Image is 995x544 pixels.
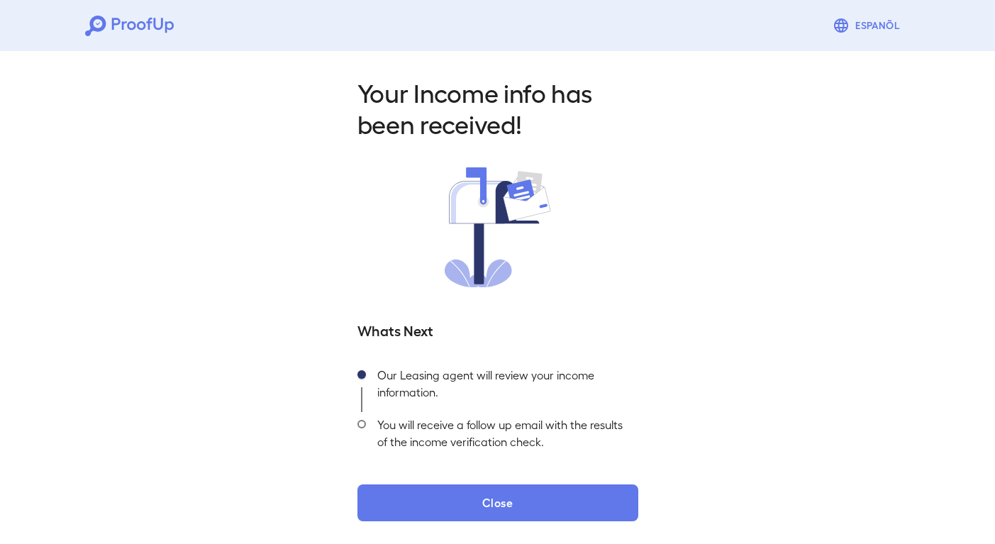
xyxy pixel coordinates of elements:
button: Close [357,484,638,521]
button: Espanõl [827,11,910,40]
img: received.svg [445,167,551,287]
h5: Whats Next [357,320,638,340]
div: You will receive a follow up email with the results of the income verification check. [366,412,638,462]
h2: Your Income info has been received! [357,77,638,139]
div: Our Leasing agent will review your income information. [366,362,638,412]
